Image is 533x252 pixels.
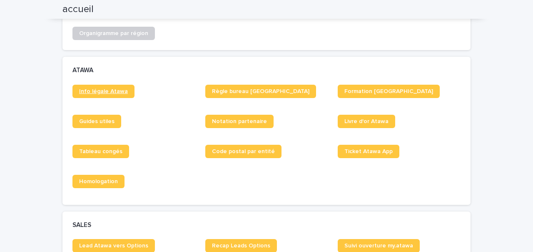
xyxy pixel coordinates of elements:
span: Lead Atawa vers Options [79,243,148,249]
span: Tableau congés [79,149,122,154]
a: Ticket Atawa App [338,145,399,158]
a: Règle bureau [GEOGRAPHIC_DATA] [205,85,316,98]
a: Livre d'or Atawa [338,115,395,128]
a: Info légale Atawa [72,85,134,98]
a: Organigramme par région [72,27,155,40]
span: Info légale Atawa [79,88,128,94]
a: Formation [GEOGRAPHIC_DATA] [338,85,440,98]
span: Ticket Atawa App [344,149,393,154]
span: Recap Leads Options [212,243,270,249]
span: Guides utiles [79,118,115,124]
a: Code postal par entité [205,145,281,158]
span: Homologation [79,179,118,184]
h2: SALES [72,222,91,229]
span: Suivi ouverture my.atawa [344,243,413,249]
a: Homologation [72,175,125,188]
a: Guides utiles [72,115,121,128]
span: Notation partenaire [212,118,267,124]
span: Règle bureau [GEOGRAPHIC_DATA] [212,88,309,94]
span: Organigramme par région [79,30,148,36]
a: Tableau congés [72,145,129,158]
h2: ATAWA [72,67,93,74]
span: Code postal par entité [212,149,275,154]
span: Formation [GEOGRAPHIC_DATA] [344,88,433,94]
h2: accueil [62,3,94,15]
span: Livre d'or Atawa [344,118,389,124]
a: Notation partenaire [205,115,274,128]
